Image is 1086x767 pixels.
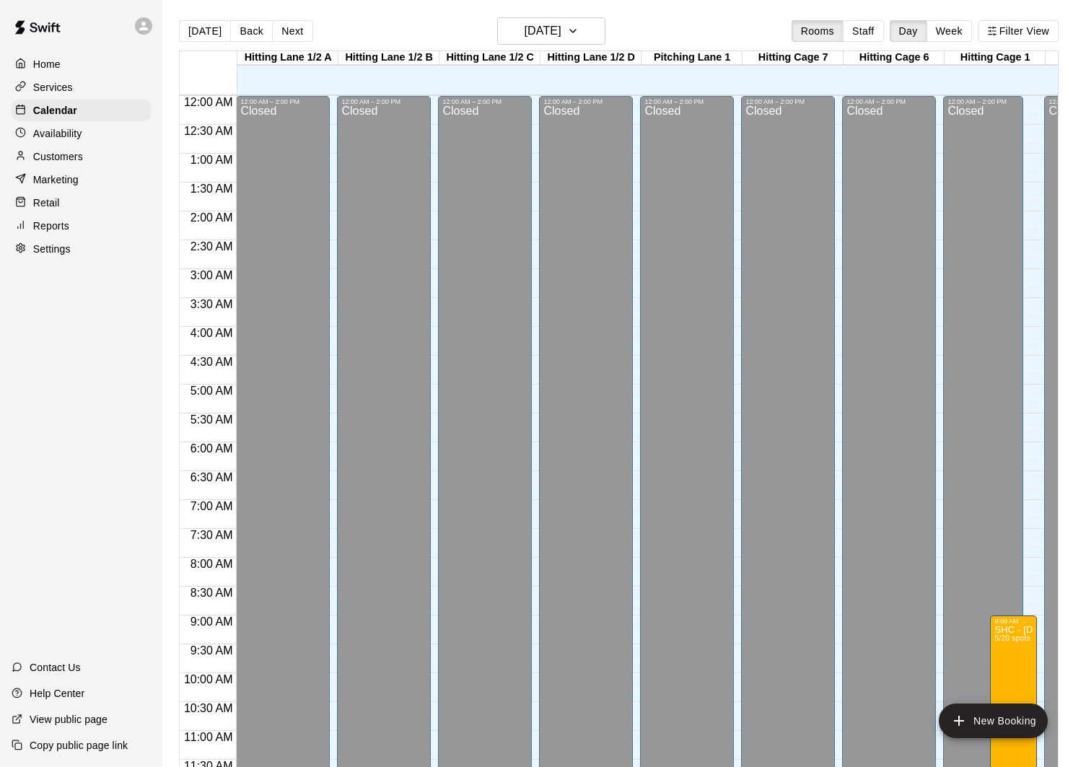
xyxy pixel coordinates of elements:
span: 2:30 AM [187,240,237,253]
div: Pitching Lane 1 [641,51,743,65]
p: View public page [30,712,108,727]
span: 5:00 AM [187,385,237,397]
p: Copy public page link [30,738,128,753]
div: Hitting Lane 1/2 D [540,51,641,65]
button: Rooms [792,20,844,42]
button: Filter View [978,20,1059,42]
p: Reports [33,219,69,233]
p: Services [33,80,73,95]
a: Home [12,53,151,75]
a: Reports [12,215,151,237]
span: 4:00 AM [187,327,237,339]
span: 12:00 AM [180,96,237,108]
a: Availability [12,123,151,144]
span: 3:00 AM [187,269,237,281]
p: Calendar [33,103,77,118]
div: 12:00 AM – 2:00 PM [543,98,629,105]
div: Hitting Cage 6 [844,51,945,65]
div: 12:00 AM – 2:00 PM [240,98,325,105]
p: Availability [33,126,82,141]
a: Settings [12,238,151,260]
p: Home [33,57,61,71]
button: Week [927,20,972,42]
div: Hitting Cage 1 [945,51,1046,65]
h6: [DATE] [525,21,561,41]
button: Next [272,20,312,42]
p: Help Center [30,686,84,701]
div: 12:00 AM – 2:00 PM [644,98,730,105]
span: 1:00 AM [187,154,237,166]
div: 12:00 AM – 2:00 PM [947,98,1019,105]
div: Hitting Lane 1/2 B [338,51,439,65]
button: Staff [843,20,884,42]
span: 9:00 AM [187,615,237,628]
span: 5:30 AM [187,413,237,426]
div: Hitting Lane 1/2 C [439,51,540,65]
div: 12:00 AM – 2:00 PM [846,98,932,105]
button: add [939,704,1048,738]
span: 11:00 AM [180,731,237,743]
div: Hitting Lane 1/2 A [237,51,338,65]
p: Marketing [33,172,79,187]
span: 4:30 AM [187,356,237,368]
button: Day [890,20,927,42]
a: Retail [12,192,151,214]
div: Hitting Cage 7 [743,51,844,65]
a: Calendar [12,100,151,121]
a: Marketing [12,169,151,190]
span: 10:30 AM [180,702,237,714]
button: [DATE] [497,17,605,45]
p: Retail [33,196,60,210]
div: 9:00 AM – 2:00 PM [994,618,1033,625]
span: 8:00 AM [187,558,237,570]
span: 2:00 AM [187,211,237,224]
p: Contact Us [30,660,81,675]
div: 12:00 AM – 2:00 PM [341,98,426,105]
p: Settings [33,242,71,256]
div: 12:00 AM – 2:00 PM [745,98,831,105]
a: Customers [12,146,151,167]
span: 3:30 AM [187,298,237,310]
button: Back [230,20,273,42]
button: [DATE] [179,20,231,42]
span: 9:30 AM [187,644,237,657]
p: Customers [33,149,83,164]
span: 5/20 spots filled [994,634,1030,642]
span: 7:30 AM [187,529,237,541]
div: 12:00 AM – 2:00 PM [442,98,527,105]
span: 12:30 AM [180,125,237,137]
span: 1:30 AM [187,183,237,195]
span: 7:00 AM [187,500,237,512]
span: 8:30 AM [187,587,237,599]
a: Services [12,76,151,98]
span: 6:00 AM [187,442,237,455]
span: 10:00 AM [180,673,237,685]
span: 6:30 AM [187,471,237,483]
